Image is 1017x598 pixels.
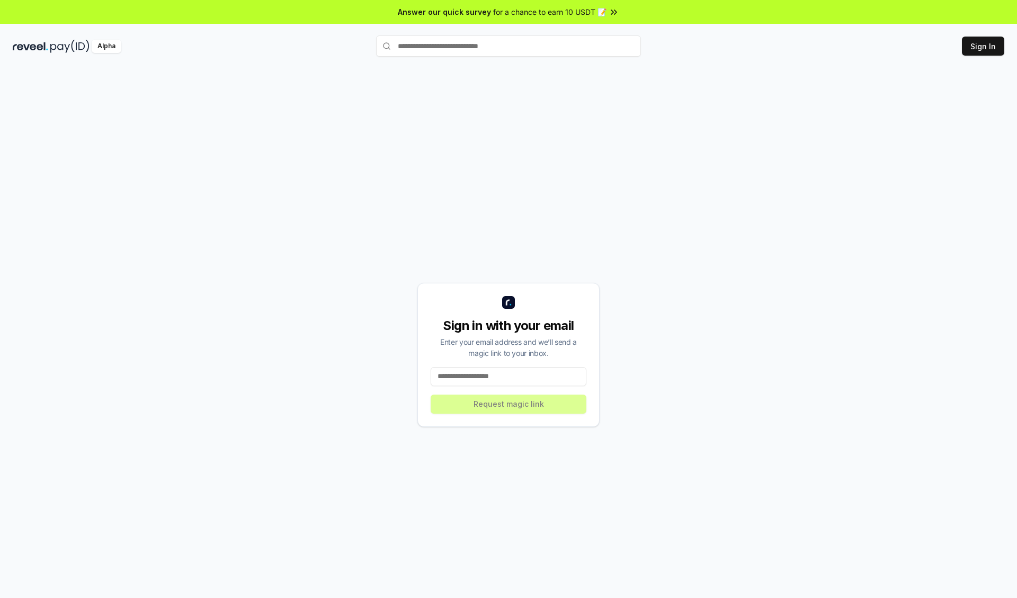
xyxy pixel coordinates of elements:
button: Sign In [962,37,1004,56]
div: Alpha [92,40,121,53]
img: pay_id [50,40,90,53]
img: logo_small [502,296,515,309]
img: reveel_dark [13,40,48,53]
div: Sign in with your email [431,317,586,334]
span: Answer our quick survey [398,6,491,17]
div: Enter your email address and we’ll send a magic link to your inbox. [431,336,586,359]
span: for a chance to earn 10 USDT 📝 [493,6,606,17]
